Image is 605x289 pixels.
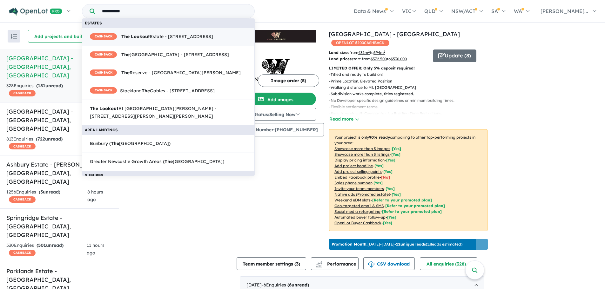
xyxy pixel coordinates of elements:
b: 90 % ready [369,135,390,140]
span: CASHBACK [9,90,36,96]
span: Bunbury ( [GEOGRAPHIC_DATA]) [90,140,171,148]
span: [GEOGRAPHIC_DATA] - [STREET_ADDRESS] [90,51,229,59]
p: - Prime Location, Elevated Position [329,78,493,84]
h5: Springridge Estate - [GEOGRAPHIC_DATA] , [GEOGRAPHIC_DATA] [6,213,112,239]
span: 3 [40,189,43,195]
u: Social media retargeting [334,209,380,214]
span: 722 [37,136,45,142]
span: - 6 Enquir ies [262,282,309,288]
u: $ 372,500 [371,56,387,61]
u: Sales phone number [334,181,372,185]
span: Greater Newcastle Growth Areas ( [GEOGRAPHIC_DATA]) [90,158,224,166]
b: Estates [85,21,102,25]
img: sort.svg [11,34,17,39]
u: 594 m [373,50,385,55]
span: Stockland Gables - [STREET_ADDRESS] [90,87,215,95]
span: [ Yes ] [386,158,395,162]
strong: The [121,70,130,76]
span: Performance [317,261,356,267]
b: Suburbs [85,173,103,178]
h5: [GEOGRAPHIC_DATA] - [GEOGRAPHIC_DATA] , [GEOGRAPHIC_DATA] [6,107,112,133]
img: Openlot PRO Logo White [9,8,62,16]
span: CASHBACK [90,51,117,58]
span: Estate - [STREET_ADDRESS] [90,33,213,41]
strong: The [165,159,173,164]
span: [ No ] [381,175,390,180]
b: Area Landings [85,128,118,132]
p: - Subdivision works complete, titles registered. [329,91,493,97]
div: 813 Enquir ies [6,135,88,151]
div: 1256 Enquir ies [6,188,87,204]
span: [Yes] [392,192,401,197]
a: Bunbury (The[GEOGRAPHIC_DATA]) [82,135,255,153]
p: - Flexible settlement terms. [329,104,493,110]
button: Update (8) [433,49,476,62]
b: 12 unique leads [396,242,426,246]
strong: The [121,52,130,57]
span: to [370,50,385,55]
span: [ Yes ] [386,186,395,191]
a: Greater Newcastle Growth Areas (The[GEOGRAPHIC_DATA]) [82,153,255,171]
span: [ Yes ] [383,169,393,174]
span: [ Yes ] [392,146,401,151]
p: LIMITED OFFER: Only 5% deposit required! [329,65,487,71]
p: from [329,49,428,56]
u: Native ads (Promoted estate) [334,192,390,197]
sup: 2 [368,50,370,53]
b: Land prices [329,56,352,61]
div: 530 Enquir ies [6,242,87,257]
span: 3 [296,261,299,267]
span: [Refer to your promoted plan] [385,203,445,208]
a: CASHBACK The[GEOGRAPHIC_DATA] - [STREET_ADDRESS] [82,46,255,64]
strong: Lookout [99,106,118,111]
p: start from [329,56,428,62]
button: Add images [237,93,316,105]
u: 432 m [358,50,370,55]
strong: ( unread) [36,136,63,142]
b: Land sizes [329,50,349,55]
span: OPENLOT $ 200 CASHBACK [331,40,389,46]
a: CASHBACK TheReserve - [GEOGRAPHIC_DATA][PERSON_NAME] [82,64,255,82]
button: Sales Number:[PHONE_NUMBER] [237,123,324,136]
button: All enquiries (328) [420,257,477,270]
p: - Walking distance to Mt. [GEOGRAPHIC_DATA] [329,84,493,91]
button: Performance [311,257,359,270]
u: OpenLot Buyer Cashback [334,220,381,225]
u: Automated buyer follow-up [334,215,386,220]
img: Winery Hill Estate - Mount Duneed [237,43,316,90]
span: 501 [38,242,46,248]
u: Add project headline [334,163,373,168]
span: 181 [38,83,45,89]
strong: ( unread) [39,189,60,195]
u: $ 530,000 [391,56,407,61]
span: CASHBACK [90,87,117,94]
strong: The [90,106,98,111]
button: Status:Selling Now [237,108,316,121]
u: Display pricing information [334,158,385,162]
img: line-chart.svg [316,261,322,265]
button: Image order (5) [258,74,319,87]
button: Read more [329,115,359,123]
span: 11 hours ago [87,242,104,256]
strong: Lookout [131,34,150,39]
input: Try estate name, suburb, builder or developer [96,4,253,18]
u: Add project selling-points [334,169,382,174]
button: Add projects and builders [28,30,98,43]
button: CSV download [363,257,415,270]
p: - No Developer specific design guidelines or minimum building times. [329,97,493,104]
img: Winery Hill Estate - Mount Duneed Logo [239,32,313,40]
sup: 2 [384,50,385,53]
span: CASHBACK [9,196,36,203]
p: [DATE] - [DATE] - ( 13 leads estimated) [332,241,462,247]
span: [Yes] [387,215,396,220]
p: - Titled and ready to build on! [329,71,493,78]
p: Your project is only comparing to other top-performing projects in your area: - - - - - - - - - -... [329,129,487,231]
span: [ Yes ] [391,152,400,157]
div: 328 Enquir ies [6,82,90,97]
u: Embed Facebook profile [334,175,380,180]
u: Weekend eDM slots [334,198,371,202]
img: bar-chart.svg [316,263,322,267]
a: [GEOGRAPHIC_DATA] - [GEOGRAPHIC_DATA] [329,30,460,38]
span: CASHBACK [90,33,117,40]
strong: The [121,34,130,39]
